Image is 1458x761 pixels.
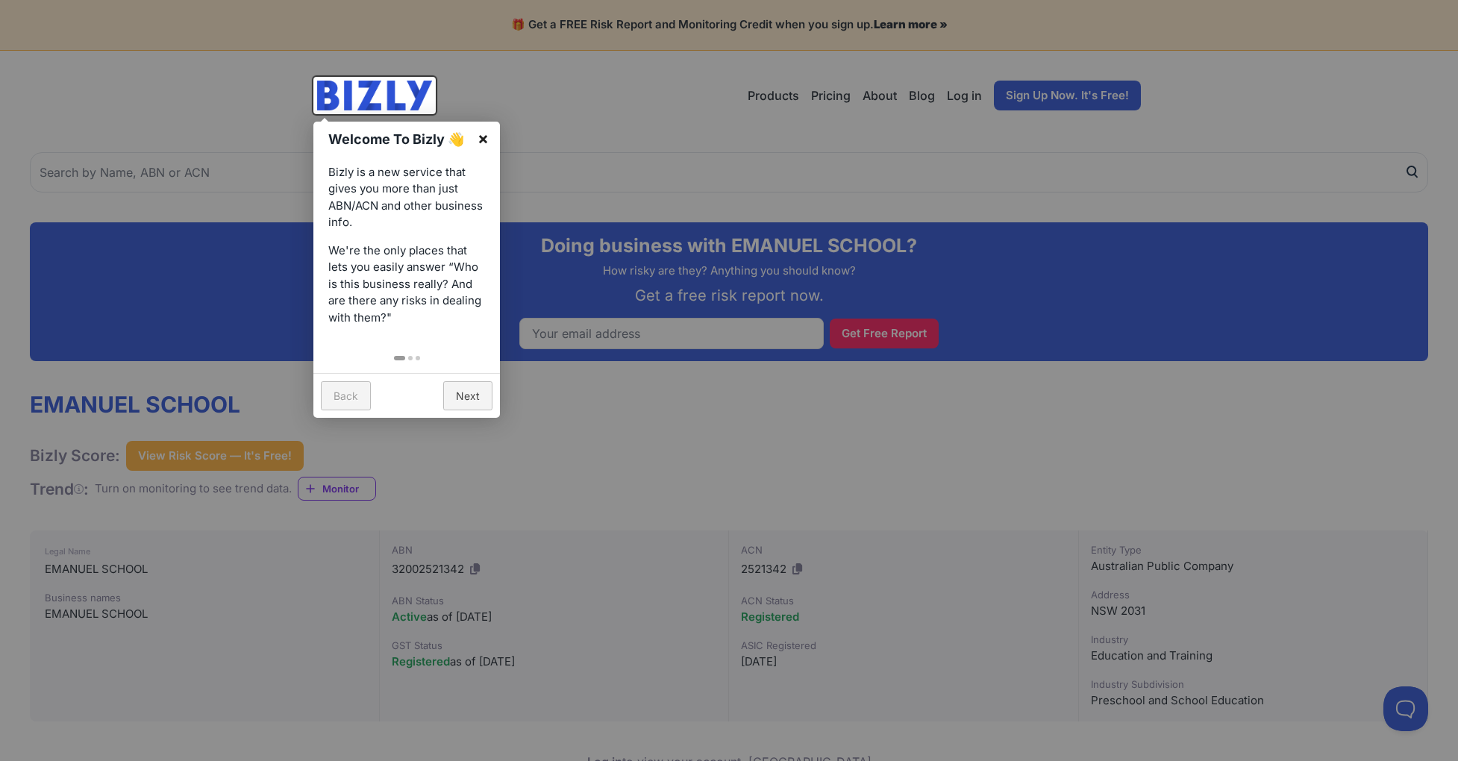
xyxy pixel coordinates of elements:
[328,129,469,149] h1: Welcome To Bizly 👋
[466,122,500,155] a: ×
[328,164,485,231] p: Bizly is a new service that gives you more than just ABN/ACN and other business info.
[321,381,371,410] a: Back
[328,242,485,327] p: We're the only places that lets you easily answer “Who is this business really? And are there any...
[443,381,492,410] a: Next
